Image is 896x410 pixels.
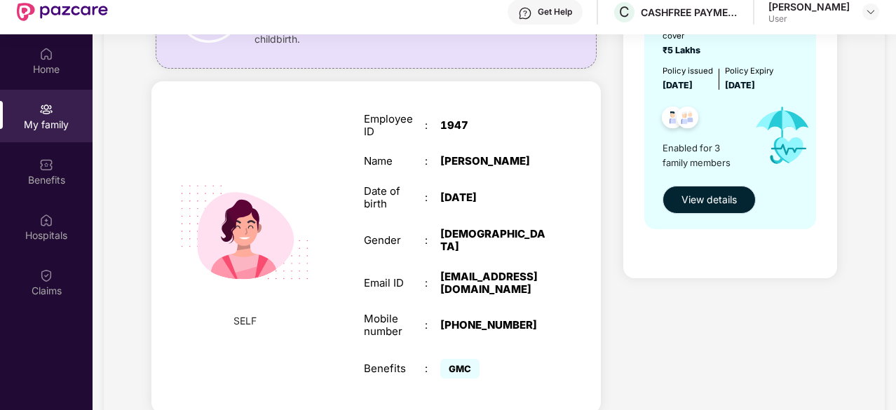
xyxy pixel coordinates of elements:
div: Gender [364,234,425,247]
div: [DEMOGRAPHIC_DATA] [440,228,547,253]
div: [PERSON_NAME] [440,155,547,168]
span: Enabled for 3 family members [663,141,743,170]
img: svg+xml;base64,PHN2ZyBpZD0iSGVscC0zMngzMiIgeG1sbnM9Imh0dHA6Ly93d3cudzMub3JnLzIwMDAvc3ZnIiB3aWR0aD... [518,6,532,20]
img: svg+xml;base64,PHN2ZyBpZD0iQ2xhaW0iIHhtbG5zPSJodHRwOi8vd3d3LnczLm9yZy8yMDAwL3N2ZyIgd2lkdGg9IjIwIi... [39,268,53,282]
img: icon [743,93,822,179]
div: Benefits [364,362,425,375]
div: 1947 [440,119,547,132]
img: svg+xml;base64,PHN2ZyBpZD0iSG9zcGl0YWxzIiB4bWxucz0iaHR0cDovL3d3dy53My5vcmcvMjAwMC9zdmciIHdpZHRoPS... [39,213,53,227]
div: User [768,13,850,25]
div: : [425,277,440,289]
button: View details [663,186,756,214]
div: Policy Expiry [725,64,773,77]
div: cover [663,29,705,42]
div: CASHFREE PAYMENTS INDIA PVT. LTD. [641,6,739,19]
div: Policy issued [663,64,713,77]
img: svg+xml;base64,PHN2ZyB4bWxucz0iaHR0cDovL3d3dy53My5vcmcvMjAwMC9zdmciIHdpZHRoPSI0OC45NDMiIGhlaWdodD... [670,102,705,137]
div: : [425,119,440,132]
div: : [425,191,440,204]
div: [PHONE_NUMBER] [440,319,547,332]
span: C [619,4,630,20]
div: : [425,234,440,247]
div: Get Help [538,6,572,18]
span: GMC [440,359,480,378]
div: : [425,155,440,168]
span: View details [681,192,737,207]
div: Date of birth [364,185,425,210]
span: [DATE] [725,80,755,90]
div: Email ID [364,277,425,289]
div: [EMAIL_ADDRESS][DOMAIN_NAME] [440,271,547,296]
div: Name [364,155,425,168]
img: svg+xml;base64,PHN2ZyB4bWxucz0iaHR0cDovL3d3dy53My5vcmcvMjAwMC9zdmciIHdpZHRoPSIyMjQiIGhlaWdodD0iMT... [163,151,325,313]
span: [DATE] [663,80,693,90]
div: Mobile number [364,313,425,338]
img: svg+xml;base64,PHN2ZyBpZD0iSG9tZSIgeG1sbnM9Imh0dHA6Ly93d3cudzMub3JnLzIwMDAvc3ZnIiB3aWR0aD0iMjAiIG... [39,47,53,61]
div: [DATE] [440,191,547,204]
div: Employee ID [364,113,425,138]
div: : [425,319,440,332]
img: svg+xml;base64,PHN2ZyB4bWxucz0iaHR0cDovL3d3dy53My5vcmcvMjAwMC9zdmciIHdpZHRoPSI0OC45NDMiIGhlaWdodD... [656,102,690,137]
span: SELF [233,313,257,329]
img: svg+xml;base64,PHN2ZyB3aWR0aD0iMjAiIGhlaWdodD0iMjAiIHZpZXdCb3g9IjAgMCAyMCAyMCIgZmlsbD0ibm9uZSIgeG... [39,102,53,116]
img: New Pazcare Logo [17,3,108,21]
img: svg+xml;base64,PHN2ZyBpZD0iQmVuZWZpdHMiIHhtbG5zPSJodHRwOi8vd3d3LnczLm9yZy8yMDAwL3N2ZyIgd2lkdGg9Ij... [39,158,53,172]
div: : [425,362,440,375]
span: ₹5 Lakhs [663,45,705,55]
img: svg+xml;base64,PHN2ZyBpZD0iRHJvcGRvd24tMzJ4MzIiIHhtbG5zPSJodHRwOi8vd3d3LnczLm9yZy8yMDAwL3N2ZyIgd2... [865,6,876,18]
